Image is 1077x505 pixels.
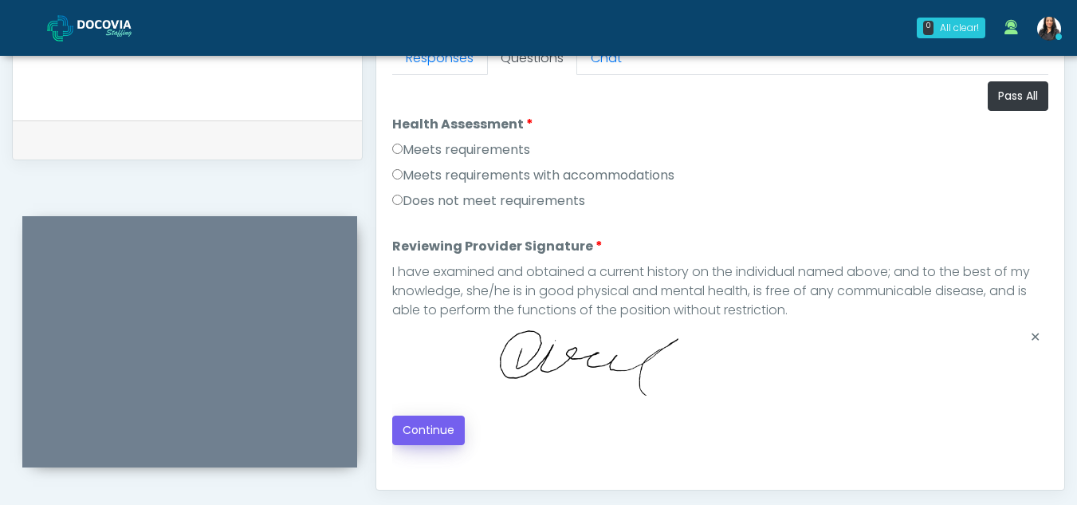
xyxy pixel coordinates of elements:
[392,195,403,205] input: Does not meet requirements
[487,41,577,75] a: Questions
[392,416,465,445] button: Continue
[392,140,530,160] label: Meets requirements
[907,11,995,45] a: 0 All clear!
[577,41,635,75] a: Chat
[392,144,403,154] input: Meets requirements
[392,237,603,256] label: Reviewing Provider Signature
[988,81,1048,111] button: Pass All
[923,21,934,35] div: 0
[1037,17,1061,41] img: Viral Patel
[392,191,585,211] label: Does not meet requirements
[392,41,487,75] a: Responses
[392,166,674,185] label: Meets requirements with accommodations
[22,235,357,468] iframe: To enrich screen reader interactions, please activate Accessibility in Grammarly extension settings
[940,21,979,35] div: All clear!
[392,169,403,180] input: Meets requirements with accommodations
[392,262,1048,320] div: I have examined and obtained a current history on the individual named above; and to the best of ...
[392,320,720,396] img: 8dBJsCAAAABklEQVQDACrzISqZSzWIAAAAAElFTkSuQmCC
[77,20,157,36] img: Docovia
[47,15,73,41] img: Docovia
[13,6,61,54] button: Open LiveChat chat widget
[47,2,157,53] a: Docovia
[392,115,533,134] label: Health Assessment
